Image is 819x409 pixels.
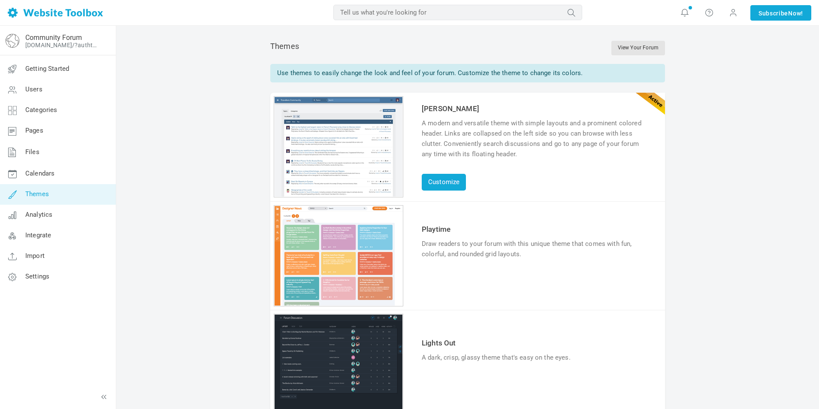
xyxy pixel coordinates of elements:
a: Community Forum [25,33,82,42]
span: Categories [25,106,57,114]
span: Calendars [25,170,54,177]
a: SubscribeNow! [750,5,811,21]
div: A dark, crisp, glassy theme that's easy on the eyes. [422,352,650,363]
span: Users [25,85,42,93]
img: angela_thumb.jpg [275,97,402,197]
td: [PERSON_NAME] [420,101,652,116]
div: A modern and versatile theme with simple layouts and a prominent colored header. Links are collap... [422,118,650,159]
a: Playtime [422,225,450,233]
img: playtime_thumb.jpg [275,206,402,306]
span: Files [25,148,39,156]
a: View Your Forum [611,41,665,55]
span: Integrate [25,231,51,239]
a: Preview theme [275,300,402,307]
div: Use themes to easily change the look and feel of your forum. Customize the theme to change its co... [270,64,665,82]
a: [DOMAIN_NAME]/?authtoken=01d1bd594b8637d0c1580439ef368061&rememberMe=1 [25,42,100,48]
span: Analytics [25,211,52,218]
img: globe-icon.png [6,34,19,48]
div: Themes [270,41,665,55]
span: Getting Started [25,65,69,73]
a: Customize [422,174,466,191]
span: Import [25,252,45,260]
input: Tell us what you're looking for [333,5,582,20]
a: Customize theme [275,191,402,198]
span: Pages [25,127,43,134]
span: Themes [25,190,49,198]
div: Draw readers to your forum with this unique theme that comes with fun, colorful, and rounded grid... [422,239,650,259]
span: Settings [25,273,49,280]
a: Lights Out [422,339,456,347]
span: Now! [788,9,803,18]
